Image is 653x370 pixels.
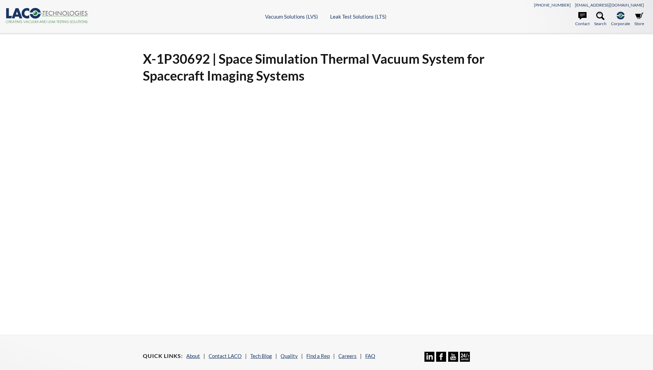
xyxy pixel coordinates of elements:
[460,357,470,363] a: 24/7 Support
[209,353,242,359] a: Contact LACO
[611,20,630,27] span: Corporate
[306,353,330,359] a: Find a Rep
[338,353,357,359] a: Careers
[534,2,571,8] a: [PHONE_NUMBER]
[250,353,272,359] a: Tech Blog
[575,2,644,8] a: [EMAIL_ADDRESS][DOMAIN_NAME]
[575,12,590,27] a: Contact
[594,12,607,27] a: Search
[186,353,200,359] a: About
[143,352,183,360] h4: Quick Links
[265,13,318,20] a: Vacuum Solutions (LVS)
[143,50,510,84] h1: X-1P30692 | Space Simulation Thermal Vacuum System for Spacecraft Imaging Systems
[281,353,298,359] a: Quality
[460,352,470,362] img: 24/7 Support Icon
[330,13,387,20] a: Leak Test Solutions (LTS)
[634,12,644,27] a: Store
[365,353,375,359] a: FAQ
